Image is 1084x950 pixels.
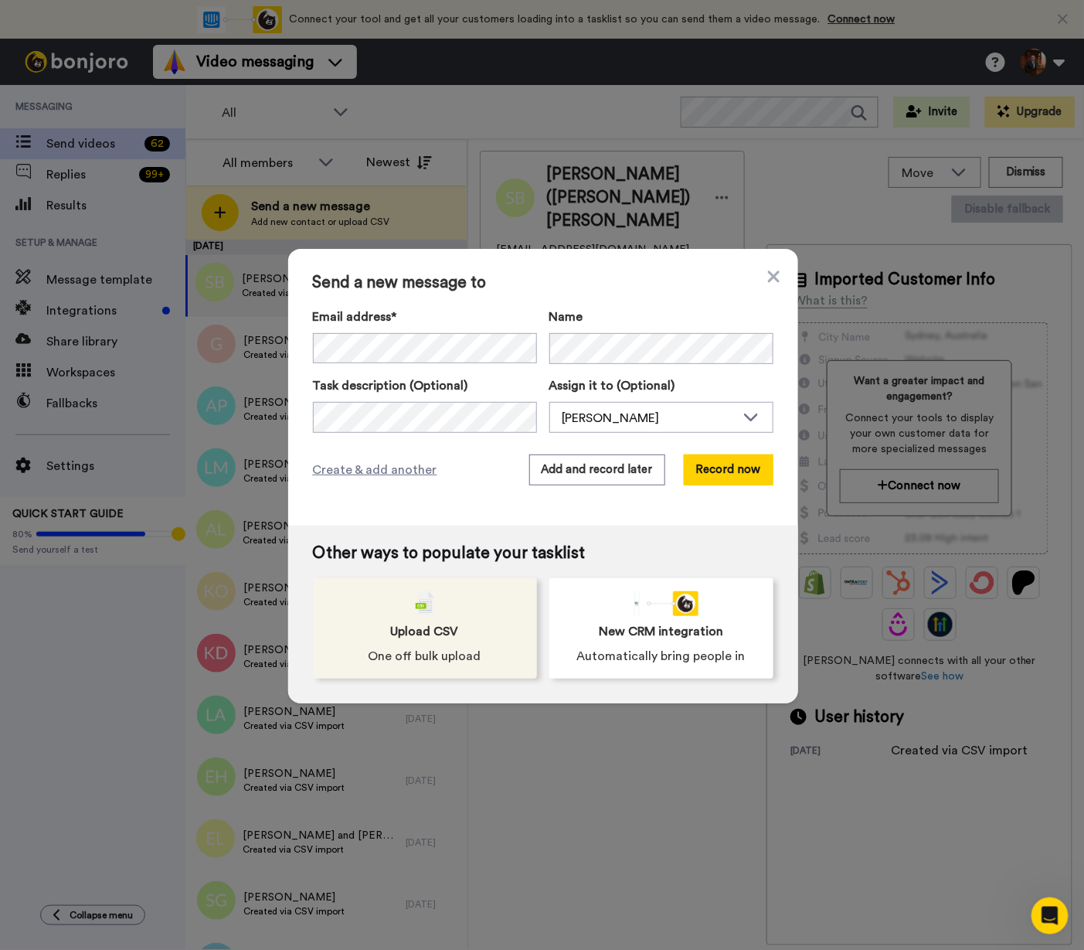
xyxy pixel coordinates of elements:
span: Other ways to populate your tasklist [313,544,773,563]
span: Automatically bring people in [577,647,746,666]
label: Assign it to (Optional) [549,376,773,395]
button: Add and record later [529,455,665,485]
button: Record now [684,455,773,485]
span: Upload CSV [391,622,459,641]
span: Create & add another [313,461,437,479]
span: Send a new message to [313,274,773,292]
span: New CRM integration [599,622,723,641]
img: csv-grey.png [416,591,434,616]
span: Name [549,308,583,326]
div: animation [624,591,698,616]
iframe: Intercom live chat [1031,897,1069,935]
div: [PERSON_NAME] [562,409,736,427]
label: Email address* [313,308,537,326]
span: One off bulk upload [369,647,481,666]
label: Task description (Optional) [313,376,537,395]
